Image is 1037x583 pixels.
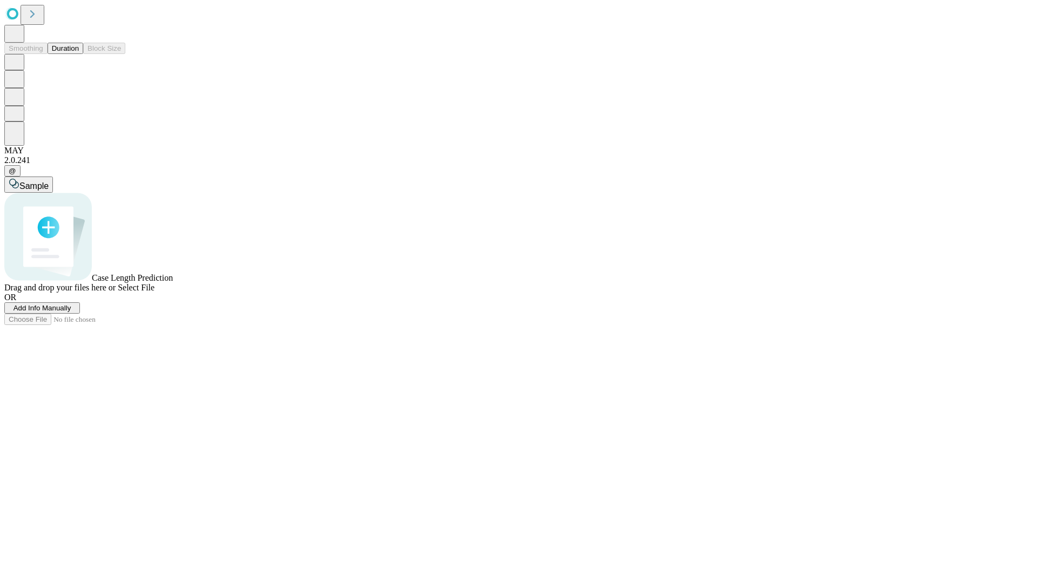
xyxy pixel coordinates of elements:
[4,155,1033,165] div: 2.0.241
[4,293,16,302] span: OR
[118,283,154,292] span: Select File
[83,43,125,54] button: Block Size
[4,43,48,54] button: Smoothing
[14,304,71,312] span: Add Info Manually
[48,43,83,54] button: Duration
[92,273,173,282] span: Case Length Prediction
[4,165,21,177] button: @
[19,181,49,191] span: Sample
[4,302,80,314] button: Add Info Manually
[4,283,116,292] span: Drag and drop your files here or
[9,167,16,175] span: @
[4,146,1033,155] div: MAY
[4,177,53,193] button: Sample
